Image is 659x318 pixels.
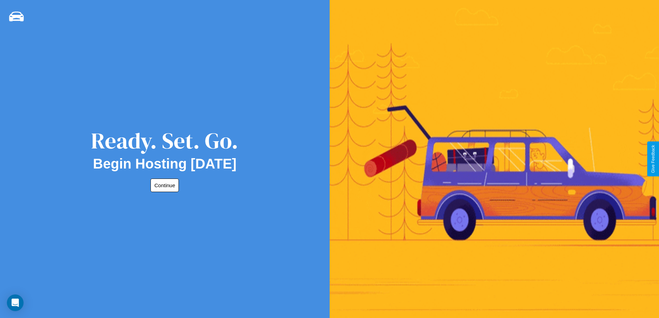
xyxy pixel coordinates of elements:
div: Open Intercom Messenger [7,294,24,311]
h2: Begin Hosting [DATE] [93,156,237,172]
button: Continue [150,179,179,192]
div: Ready. Set. Go. [91,125,238,156]
div: Give Feedback [651,145,656,173]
